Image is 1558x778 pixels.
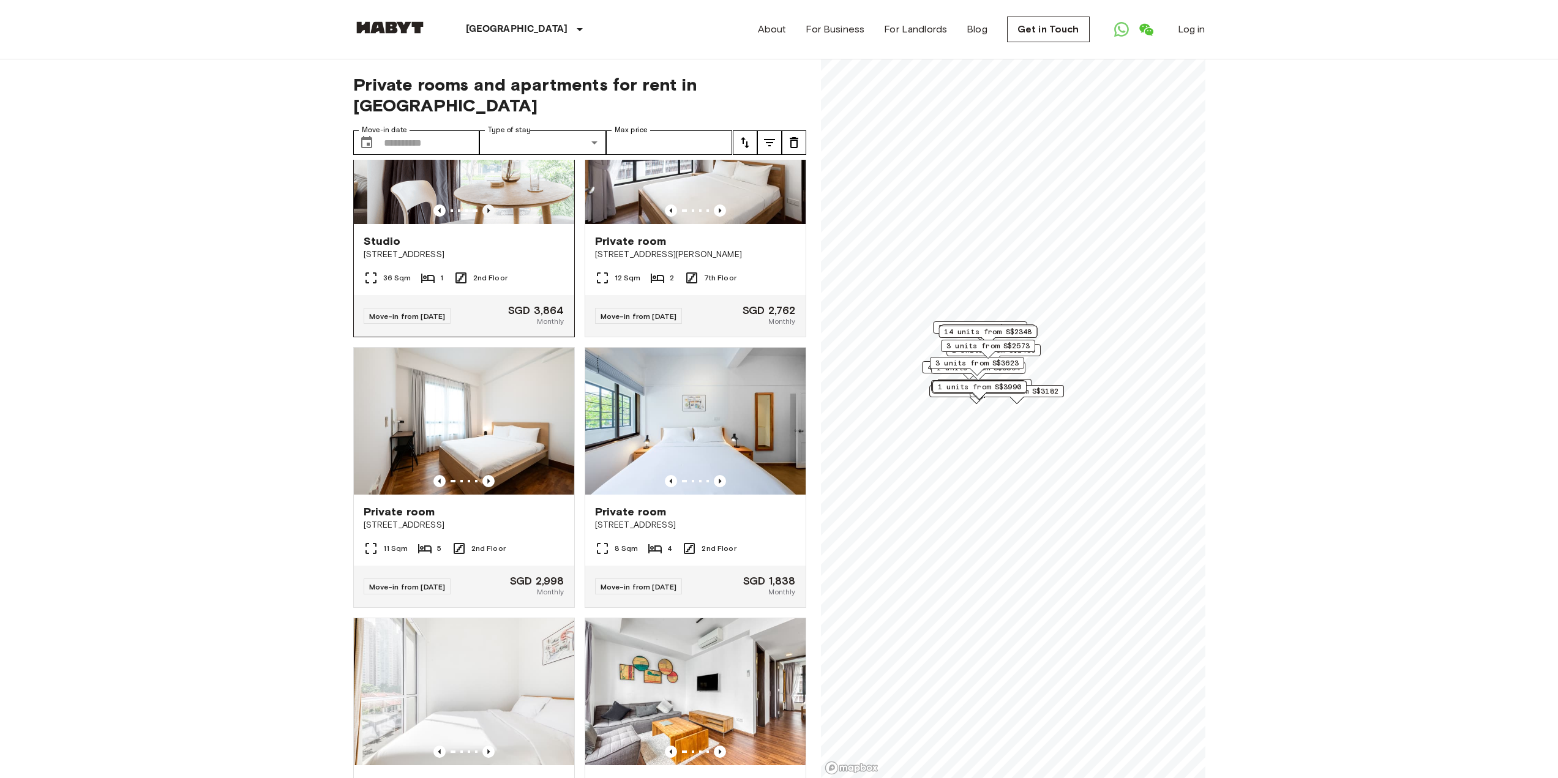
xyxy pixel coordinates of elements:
[931,362,1025,381] div: Map marker
[354,348,574,495] img: Marketing picture of unit SG-01-083-001-002
[714,746,726,758] button: Previous image
[941,340,1035,359] div: Map marker
[714,204,726,217] button: Previous image
[927,362,1011,373] span: 4 units from S$2226
[353,77,575,337] a: Previous imagePrevious imageStudio[STREET_ADDRESS]36 Sqm12nd FloorMove-in from [DATE]SGD 3,864Mon...
[768,586,795,597] span: Monthly
[364,504,435,519] span: Private room
[433,204,446,217] button: Previous image
[967,22,987,37] a: Blog
[1007,17,1090,42] a: Get in Touch
[510,575,564,586] span: SGD 2,998
[665,204,677,217] button: Previous image
[369,312,446,321] span: Move-in from [DATE]
[595,249,796,261] span: [STREET_ADDRESS][PERSON_NAME]
[362,125,407,135] label: Move-in date
[585,348,806,495] img: Marketing picture of unit SG-01-054-008-03
[768,316,795,327] span: Monthly
[585,77,806,337] a: Marketing picture of unit SG-01-002-011-02Previous imagePrevious imagePrivate room[STREET_ADDRESS...
[471,543,506,554] span: 2nd Floor
[938,381,1021,392] span: 1 units from S$3990
[615,272,641,283] span: 12 Sqm
[944,326,1032,337] span: 14 units from S$2348
[825,761,878,775] a: Mapbox logo
[354,130,379,155] button: Choose date
[933,321,1027,340] div: Map marker
[806,22,864,37] a: For Business
[482,204,495,217] button: Previous image
[383,272,411,283] span: 36 Sqm
[665,475,677,487] button: Previous image
[937,379,1032,398] div: Map marker
[615,543,639,554] span: 8 Sqm
[1134,17,1158,42] a: Open WeChat
[585,347,806,608] a: Marketing picture of unit SG-01-054-008-03Previous imagePrevious imagePrivate room[STREET_ADDRESS...
[702,543,736,554] span: 2nd Floor
[601,582,677,591] span: Move-in from [DATE]
[757,130,782,155] button: tune
[930,357,1024,376] div: Map marker
[975,386,1058,397] span: 1 units from S$3182
[433,746,446,758] button: Previous image
[595,519,796,531] span: [STREET_ADDRESS]
[353,74,806,116] span: Private rooms and apartments for rent in [GEOGRAPHIC_DATA]
[437,543,441,554] span: 5
[946,344,1041,363] div: Map marker
[884,22,947,37] a: For Landlords
[585,618,806,765] img: Marketing picture of unit SG-01-002-002-01
[440,272,443,283] span: 1
[433,475,446,487] button: Previous image
[364,234,401,249] span: Studio
[383,543,408,554] span: 11 Sqm
[938,326,1037,345] div: Map marker
[537,316,564,327] span: Monthly
[1178,22,1205,37] a: Log in
[364,519,564,531] span: [STREET_ADDRESS]
[473,272,507,283] span: 2nd Floor
[508,305,564,316] span: SGD 3,864
[364,249,564,261] span: [STREET_ADDRESS]
[970,385,1064,404] div: Map marker
[488,125,531,135] label: Type of stay
[946,325,1030,336] span: 3 units from S$3024
[929,385,1024,404] div: Map marker
[615,125,648,135] label: Max price
[369,582,446,591] span: Move-in from [DATE]
[946,340,1030,351] span: 3 units from S$2573
[758,22,787,37] a: About
[595,504,667,519] span: Private room
[353,347,575,608] a: Marketing picture of unit SG-01-083-001-002Previous imagePrevious imagePrivate room[STREET_ADDRES...
[595,234,667,249] span: Private room
[601,312,677,321] span: Move-in from [DATE]
[733,130,757,155] button: tune
[714,475,726,487] button: Previous image
[932,381,1027,400] div: Map marker
[935,357,1019,368] span: 3 units from S$3623
[922,361,1016,380] div: Map marker
[1109,17,1134,42] a: Open WhatsApp
[354,618,574,765] img: Marketing picture of unit SG-01-052-001-01
[482,475,495,487] button: Previous image
[743,305,795,316] span: SGD 2,762
[537,586,564,597] span: Monthly
[943,380,1026,391] span: 1 units from S$3600
[782,130,806,155] button: tune
[941,324,1035,343] div: Map marker
[931,380,1025,399] div: Map marker
[938,322,1022,333] span: 3 units from S$1764
[482,746,495,758] button: Previous image
[665,746,677,758] button: Previous image
[667,543,672,554] span: 4
[704,272,736,283] span: 7th Floor
[670,272,674,283] span: 2
[743,575,795,586] span: SGD 1,838
[466,22,568,37] p: [GEOGRAPHIC_DATA]
[353,21,427,34] img: Habyt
